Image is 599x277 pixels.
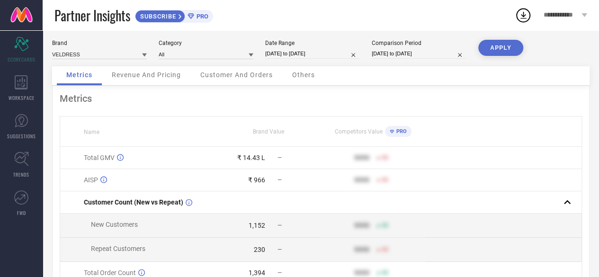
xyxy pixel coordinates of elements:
[66,71,92,79] span: Metrics
[382,177,388,183] span: 50
[112,71,181,79] span: Revenue And Pricing
[277,246,282,253] span: —
[17,209,26,216] span: FWD
[84,129,99,135] span: Name
[292,71,315,79] span: Others
[265,49,360,59] input: Select date range
[265,40,360,46] div: Date Range
[249,222,265,229] div: 1,152
[253,128,284,135] span: Brand Value
[84,176,98,184] span: AISP
[382,222,388,229] span: 50
[159,40,253,46] div: Category
[254,246,265,253] div: 230
[248,176,265,184] div: ₹ 966
[84,154,115,161] span: Total GMV
[354,176,369,184] div: 9999
[91,221,138,228] span: New Customers
[237,154,265,161] div: ₹ 14.43 L
[277,154,282,161] span: —
[382,246,388,253] span: 50
[52,40,147,46] div: Brand
[277,177,282,183] span: —
[9,94,35,101] span: WORKSPACE
[515,7,532,24] div: Open download list
[200,71,273,79] span: Customer And Orders
[478,40,523,56] button: APPLY
[335,128,383,135] span: Competitors Value
[382,154,388,161] span: 50
[60,93,582,104] div: Metrics
[354,246,369,253] div: 9999
[135,8,213,23] a: SUBSCRIBEPRO
[194,13,208,20] span: PRO
[13,171,29,178] span: TRENDS
[54,6,130,25] span: Partner Insights
[277,269,282,276] span: —
[91,245,145,252] span: Repeat Customers
[394,128,407,134] span: PRO
[84,198,183,206] span: Customer Count (New vs Repeat)
[354,154,369,161] div: 9999
[8,56,36,63] span: SCORECARDS
[84,269,136,277] span: Total Order Count
[135,13,179,20] span: SUBSCRIBE
[354,269,369,277] div: 9999
[249,269,265,277] div: 1,394
[372,40,466,46] div: Comparison Period
[277,222,282,229] span: —
[354,222,369,229] div: 9999
[372,49,466,59] input: Select comparison period
[7,133,36,140] span: SUGGESTIONS
[382,269,388,276] span: 50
